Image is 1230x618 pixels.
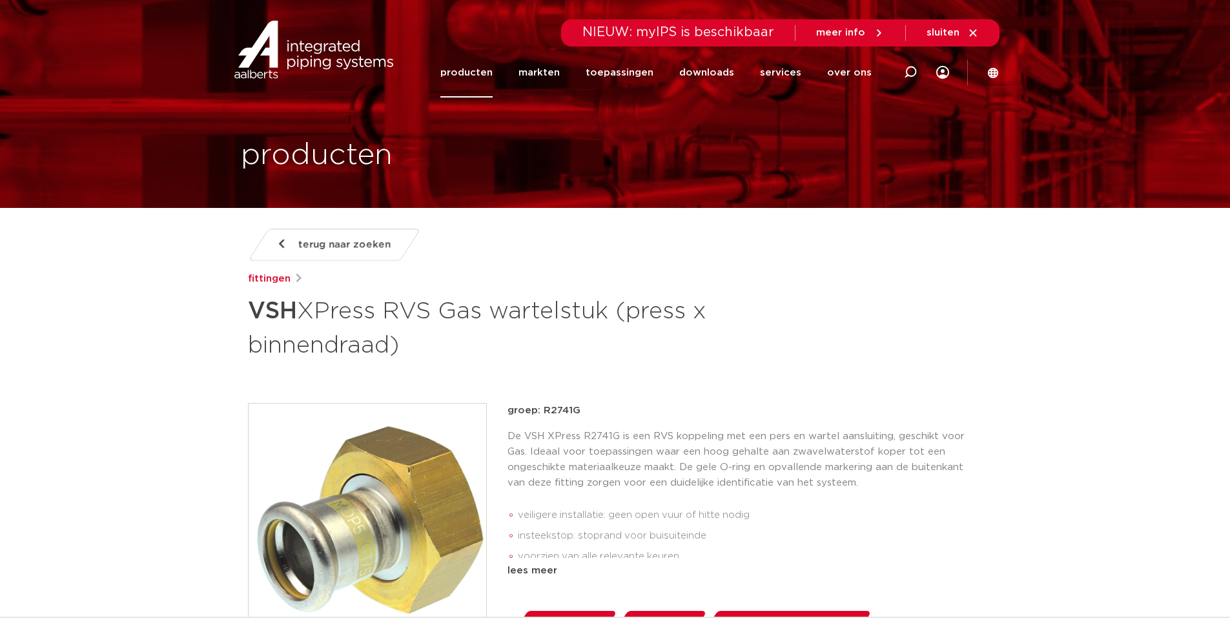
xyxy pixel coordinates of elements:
[816,27,885,39] a: meer info
[518,505,983,526] li: veiligere installatie: geen open vuur of hitte nodig
[248,292,733,362] h1: XPress RVS Gas wartelstuk (press x binnendraad)
[248,300,297,323] strong: VSH
[816,28,865,37] span: meer info
[518,48,560,98] a: markten
[507,563,983,579] div: lees meer
[248,271,291,287] a: fittingen
[582,26,774,39] span: NIEUW: myIPS is beschikbaar
[679,48,734,98] a: downloads
[507,403,983,418] p: groep: R2741G
[440,48,493,98] a: producten
[440,48,872,98] nav: Menu
[518,526,983,546] li: insteekstop: stoprand voor buisuiteinde
[760,48,801,98] a: services
[927,27,979,39] a: sluiten
[298,234,391,255] span: terug naar zoeken
[586,48,653,98] a: toepassingen
[247,229,420,261] a: terug naar zoeken
[518,546,983,567] li: voorzien van alle relevante keuren
[827,48,872,98] a: over ons
[927,28,959,37] span: sluiten
[507,429,983,491] p: De VSH XPress R2741G is een RVS koppeling met een pers en wartel aansluiting, geschikt voor Gas. ...
[241,135,393,176] h1: producten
